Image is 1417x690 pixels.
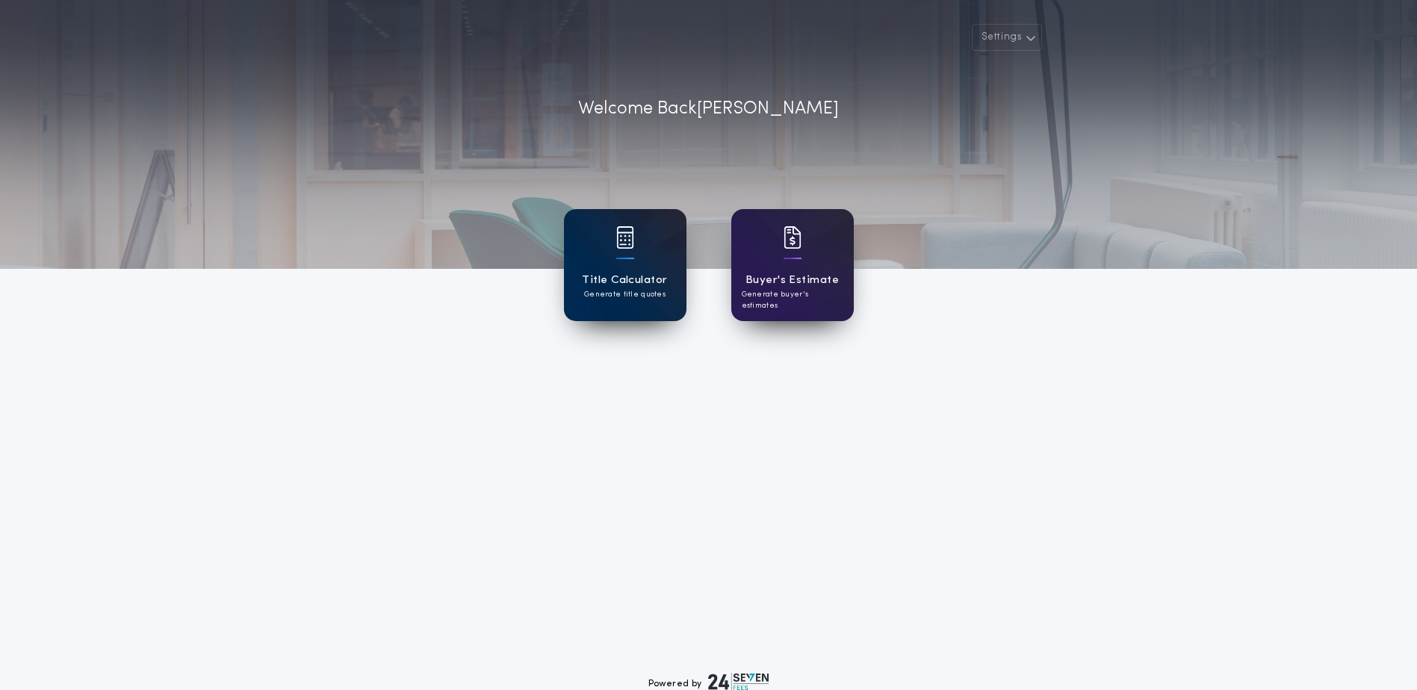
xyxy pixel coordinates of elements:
[582,272,667,289] h1: Title Calculator
[731,209,854,321] a: card iconBuyer's EstimateGenerate buyer's estimates
[564,209,686,321] a: card iconTitle CalculatorGenerate title quotes
[784,226,801,249] img: card icon
[972,24,1042,51] button: Settings
[584,289,666,300] p: Generate title quotes
[578,96,839,122] p: Welcome Back [PERSON_NAME]
[745,272,839,289] h1: Buyer's Estimate
[742,289,843,311] p: Generate buyer's estimates
[616,226,634,249] img: card icon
